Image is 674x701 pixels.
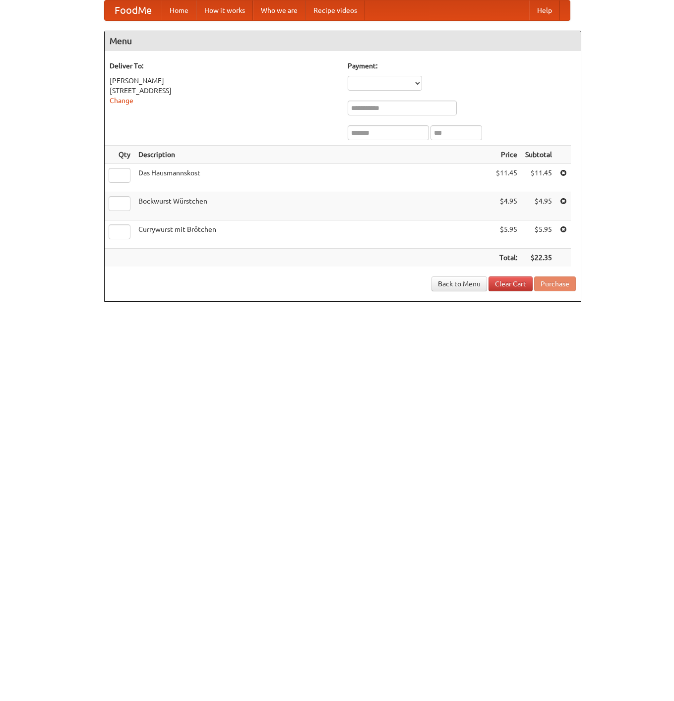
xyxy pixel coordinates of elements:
[521,164,556,192] td: $11.45
[521,192,556,220] td: $4.95
[492,192,521,220] td: $4.95
[431,276,487,291] a: Back to Menu
[196,0,253,20] a: How it works
[492,220,521,249] td: $5.95
[134,192,492,220] td: Bockwurst Würstchen
[110,61,338,71] h5: Deliver To:
[105,31,581,51] h4: Menu
[134,146,492,164] th: Description
[162,0,196,20] a: Home
[529,0,560,20] a: Help
[134,164,492,192] td: Das Hausmannskost
[134,220,492,249] td: Currywurst mit Brötchen
[110,97,133,105] a: Change
[492,249,521,267] th: Total:
[253,0,306,20] a: Who we are
[348,61,576,71] h5: Payment:
[489,276,533,291] a: Clear Cart
[521,146,556,164] th: Subtotal
[110,86,338,96] div: [STREET_ADDRESS]
[105,0,162,20] a: FoodMe
[306,0,365,20] a: Recipe videos
[521,220,556,249] td: $5.95
[110,76,338,86] div: [PERSON_NAME]
[534,276,576,291] button: Purchase
[492,164,521,192] td: $11.45
[492,146,521,164] th: Price
[105,146,134,164] th: Qty
[521,249,556,267] th: $22.35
